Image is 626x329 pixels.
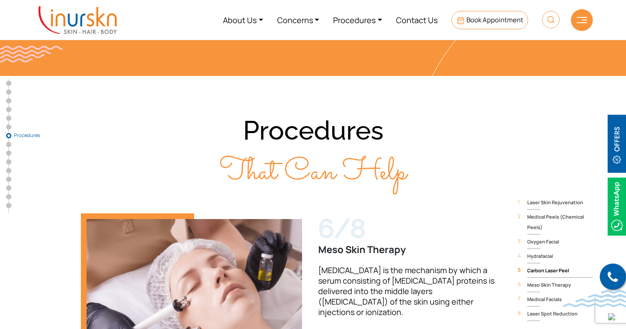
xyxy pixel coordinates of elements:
[542,11,560,28] img: HeaderSearch
[518,265,521,275] span: 5
[14,133,58,138] span: Procedures
[577,17,587,23] img: hamLine.svg
[608,201,626,211] a: Whatsappicon
[216,3,270,36] a: About Us
[518,250,521,261] span: 4
[6,133,11,138] a: Procedures
[38,6,117,34] img: inurskn-logo
[563,290,626,307] img: bluewave
[527,308,593,319] span: Laser Spot Reduction
[318,244,498,255] h6: Meso Skin Therapy
[527,212,593,233] span: Medical Peels (Chemical Peels)
[527,265,593,276] span: Carbon Laser Peel
[219,150,407,195] span: That Can Help
[527,251,593,261] span: Hydrafacial
[518,279,521,290] span: 6
[527,236,593,247] span: Oxygen Facial
[518,211,521,222] span: 2
[318,213,498,244] div: 6/8
[518,236,521,247] span: 3
[518,294,520,304] span: 7
[466,15,523,24] span: Book Appointment
[518,308,521,319] span: 8
[608,313,615,320] img: up-blue-arrow.svg
[452,11,528,29] a: Book Appointment
[33,111,593,192] div: Procedures
[608,178,626,236] img: Whatsappicon
[326,3,389,36] a: Procedures
[389,3,445,36] a: Contact Us
[318,265,494,317] span: [MEDICAL_DATA] is the mechanism by which a serum consisting of [MEDICAL_DATA] proteins is deliver...
[518,197,520,207] span: 1
[527,294,593,305] span: Medical Facials
[608,115,626,173] img: offerBt
[270,3,327,36] a: Concerns
[527,197,593,208] span: Laser Skin Rejuvenation
[527,280,593,290] span: Meso Skin Therapy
